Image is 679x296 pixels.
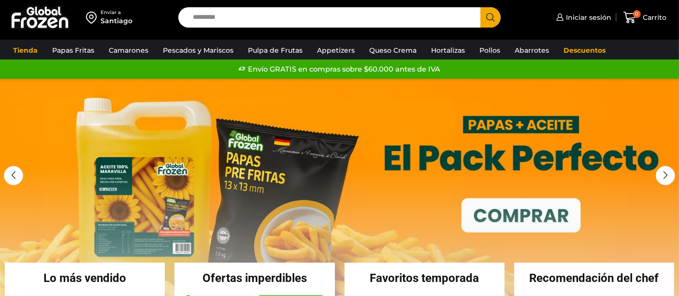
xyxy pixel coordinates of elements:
h2: Ofertas imperdibles [174,272,334,284]
a: Pescados y Mariscos [158,41,238,59]
div: Previous slide [4,166,23,185]
a: Camarones [104,41,153,59]
span: Iniciar sesión [563,13,611,22]
a: Hortalizas [426,41,470,59]
img: address-field-icon.svg [86,9,101,26]
a: Appetizers [312,41,360,59]
a: Pollos [475,41,505,59]
button: Search button [480,7,501,28]
a: Queso Crema [364,41,421,59]
span: 0 [633,10,641,18]
h2: Favoritos temporada [345,272,505,284]
h2: Recomendación del chef [514,272,674,284]
a: Abarrotes [510,41,554,59]
h2: Lo más vendido [5,272,165,284]
a: 0 Carrito [621,6,669,29]
a: Tienda [8,41,43,59]
a: Papas Fritas [47,41,99,59]
a: Iniciar sesión [554,8,611,27]
div: Next slide [656,166,675,185]
div: Enviar a [101,9,132,16]
a: Descuentos [559,41,610,59]
a: Pulpa de Frutas [243,41,307,59]
span: Carrito [641,13,667,22]
div: Santiago [101,16,132,26]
